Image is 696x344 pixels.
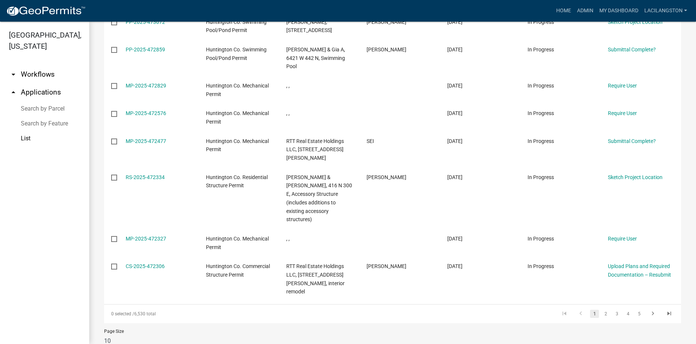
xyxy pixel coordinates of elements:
a: Require User [608,236,637,242]
span: 09/03/2025 [447,83,463,89]
span: Huntington Co. Swimming Pool/Pond Permit [206,47,267,61]
li: page 2 [600,308,611,320]
a: Require User [608,110,637,116]
a: 4 [623,310,632,318]
a: go to next page [646,310,660,318]
a: go to previous page [574,310,588,318]
span: RTT Real Estate Holdings LLC, 5224 E Asher Dr, plumbing [286,138,344,161]
span: Aaron Burley [367,19,406,25]
span: In Progress [528,19,554,25]
span: 09/02/2025 [447,263,463,269]
a: 2 [601,310,610,318]
a: Upload Plans and Required Documentation – Resubmit [608,263,671,278]
span: Kate Myers [367,47,406,52]
a: Submittal Complete? [608,47,656,52]
span: Huntington Co. Mechanical Permit [206,83,269,97]
span: Huntington Co. Mechanical Permit [206,138,269,153]
a: MP-2025-472829 [126,83,166,89]
a: CS-2025-472306 [126,263,165,269]
span: 09/02/2025 [447,236,463,242]
span: In Progress [528,83,554,89]
span: In Progress [528,138,554,144]
a: Sketch Project Location [608,174,663,180]
i: arrow_drop_down [9,70,18,79]
a: PP-2025-472859 [126,47,165,52]
li: page 3 [611,308,622,320]
span: In Progress [528,47,554,52]
span: Huntington Co. Commercial Structure Permit [206,263,270,278]
span: Coffey, Ron L & Gia A, 6421 W 442 N, Swimming Pool [286,47,345,70]
span: 09/03/2025 [447,47,463,52]
a: Home [553,4,574,18]
a: RS-2025-472334 [126,174,165,180]
span: Huntington Co. Mechanical Permit [206,110,269,125]
span: PETRY, STEPHEN C & JANINE R, 416 N 300 E, Accessory Structure (includes additions to existing acc... [286,174,352,223]
span: In Progress [528,174,554,180]
span: Huntington Co. Residential Structure Permit [206,174,268,189]
a: LaciLangston [641,4,690,18]
li: page 1 [589,308,600,320]
a: 3 [612,310,621,318]
span: , , [286,83,290,89]
div: 6,530 total [104,305,332,323]
a: My Dashboard [596,4,641,18]
li: page 5 [634,308,645,320]
a: Require User [608,83,637,89]
a: Sketch Project Location [608,19,663,25]
a: Admin [574,4,596,18]
a: MP-2025-472327 [126,236,166,242]
a: Submittal Complete? [608,138,656,144]
span: In Progress [528,110,554,116]
a: MP-2025-472477 [126,138,166,144]
span: 09/03/2025 [447,19,463,25]
i: arrow_drop_up [9,88,18,97]
span: RTT Real Estate Holdings LLC, 5224 E Asher Dr, interior remodel [286,263,345,294]
span: , , [286,110,290,116]
span: In Progress [528,236,554,242]
a: PP-2025-473072 [126,19,165,25]
span: 09/02/2025 [447,174,463,180]
span: , , [286,236,290,242]
a: 1 [590,310,599,318]
a: go to last page [662,310,676,318]
a: 5 [635,310,644,318]
span: 09/02/2025 [447,110,463,116]
span: Huntington Co. Mechanical Permit [206,236,269,250]
span: Steve Petry [367,174,406,180]
span: 09/02/2025 [447,138,463,144]
a: MP-2025-472576 [126,110,166,116]
li: page 4 [622,308,634,320]
span: Jeff Stringer [367,263,406,269]
span: In Progress [528,263,554,269]
span: SEI [367,138,374,144]
a: go to first page [557,310,571,318]
span: 0 selected / [111,311,134,316]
